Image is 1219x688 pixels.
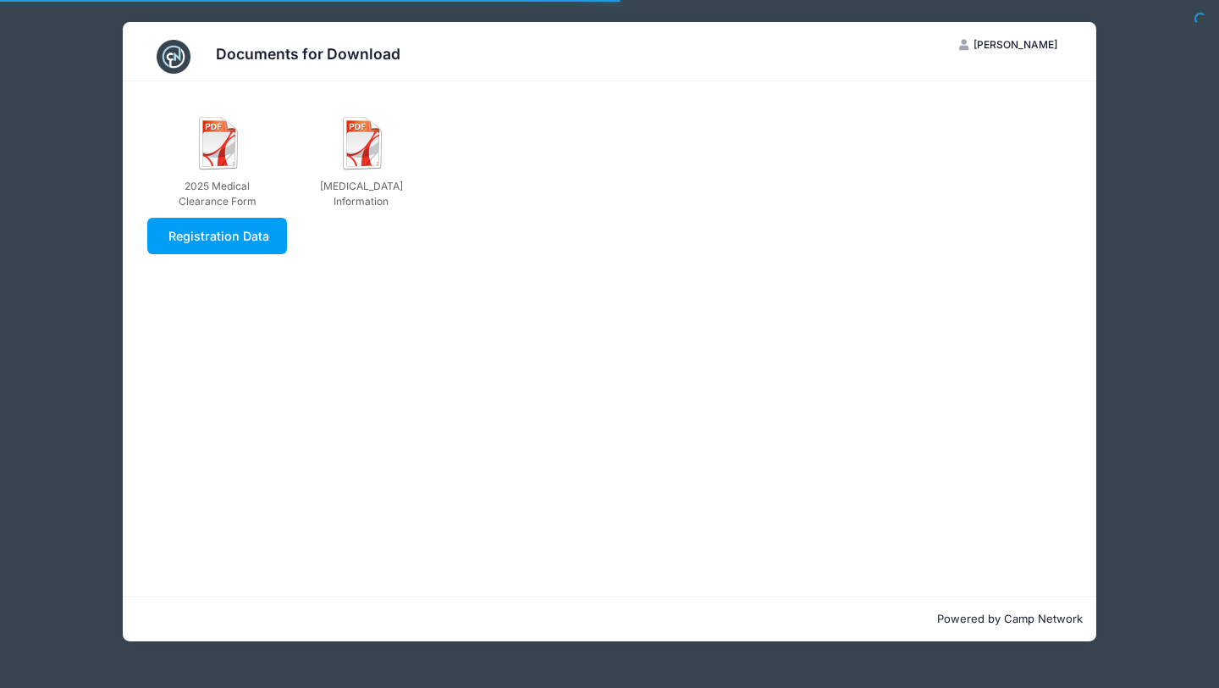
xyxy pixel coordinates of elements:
[160,179,274,209] div: 2025 Medical Clearance Form
[304,179,418,209] div: [MEDICAL_DATA] Information
[336,116,390,170] img: ico_pdf.png
[974,38,1057,51] span: [PERSON_NAME]
[136,611,1083,628] p: Powered by Camp Network
[157,40,190,74] img: CampNetwork
[192,116,246,170] img: ico_pdf.png
[945,31,1072,59] button: [PERSON_NAME]
[147,218,287,254] a: Registration Data
[216,45,400,63] h3: Documents for Download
